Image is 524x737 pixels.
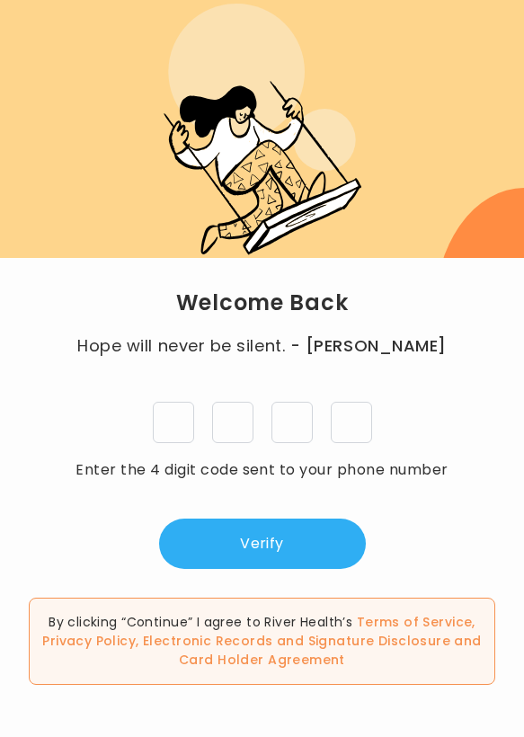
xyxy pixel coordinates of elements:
[29,333,495,359] p: Hope will never be silent.
[75,459,448,480] span: Enter the 4 digit code sent to your phone number
[143,632,450,650] a: Electronic Records and Signature Disclosure
[42,613,481,669] span: , , and
[176,287,349,319] h1: Welcome Back
[357,613,473,631] a: Terms of Service
[29,598,495,685] div: By clicking “Continue” I agree to River Health’s
[290,333,447,359] span: - [PERSON_NAME]
[179,651,345,669] a: Card Holder Agreement
[159,519,366,569] button: Verify
[42,632,136,650] a: Privacy Policy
